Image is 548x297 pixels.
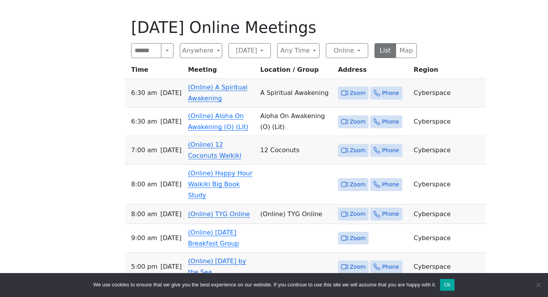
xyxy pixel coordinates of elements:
[350,262,365,272] span: Zoom
[160,209,181,220] span: [DATE]
[228,43,271,58] button: [DATE]
[411,79,486,108] td: Cyberspace
[277,43,320,58] button: Any Time
[160,116,181,127] span: [DATE]
[257,136,335,165] td: 12 Coconuts
[131,18,417,37] h1: [DATE] Online Meetings
[411,136,486,165] td: Cyberspace
[131,145,157,156] span: 7:00 AM
[440,279,455,291] button: Ok
[131,233,157,244] span: 9:00 AM
[411,64,486,79] th: Region
[396,43,417,58] button: Map
[382,209,399,219] span: Phone
[411,253,486,281] td: Cyberspace
[350,209,365,219] span: Zoom
[188,169,252,199] a: (Online) Happy Hour Waikiki Big Book Study
[160,179,181,190] span: [DATE]
[382,88,399,98] span: Phone
[160,145,181,156] span: [DATE]
[382,262,399,272] span: Phone
[188,141,241,159] a: (Online) 12 Coconuts Waikiki
[125,64,185,79] th: Time
[411,165,486,204] td: Cyberspace
[131,116,157,127] span: 6:30 AM
[131,209,157,220] span: 8:00 AM
[180,43,222,58] button: Anywhere
[257,79,335,108] td: A Spiritual Awakening
[350,88,365,98] span: Zoom
[257,64,335,79] th: Location / Group
[411,204,486,224] td: Cyberspace
[326,43,368,58] button: Online
[188,84,248,102] a: (Online) A Spiritual Awakening
[161,261,182,272] span: [DATE]
[188,112,248,131] a: (Online) Aloha On Awakening (O) (Lit)
[131,87,157,98] span: 6:30 AM
[257,108,335,136] td: Aloha On Awakening (O) (Lit)
[257,204,335,224] td: (Online) TYG Online
[160,87,181,98] span: [DATE]
[411,224,486,253] td: Cyberspace
[382,146,399,155] span: Phone
[350,117,365,127] span: Zoom
[350,180,365,189] span: Zoom
[161,43,174,58] button: Search
[374,43,396,58] button: List
[350,233,365,243] span: Zoom
[93,281,436,289] span: We use cookies to ensure that we give you the best experience on our website. If you continue to ...
[131,179,157,190] span: 8:00 AM
[350,146,365,155] span: Zoom
[185,64,257,79] th: Meeting
[131,261,157,272] span: 5:00 PM
[411,108,486,136] td: Cyberspace
[335,64,411,79] th: Address
[382,180,399,189] span: Phone
[131,43,161,58] input: Search
[188,210,250,218] a: (Online) TYG Online
[188,229,239,247] a: (Online) [DATE] Breakfast Group
[534,281,542,289] span: No
[382,117,399,127] span: Phone
[160,233,181,244] span: [DATE]
[188,257,246,276] a: (Online) [DATE] by the Sea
